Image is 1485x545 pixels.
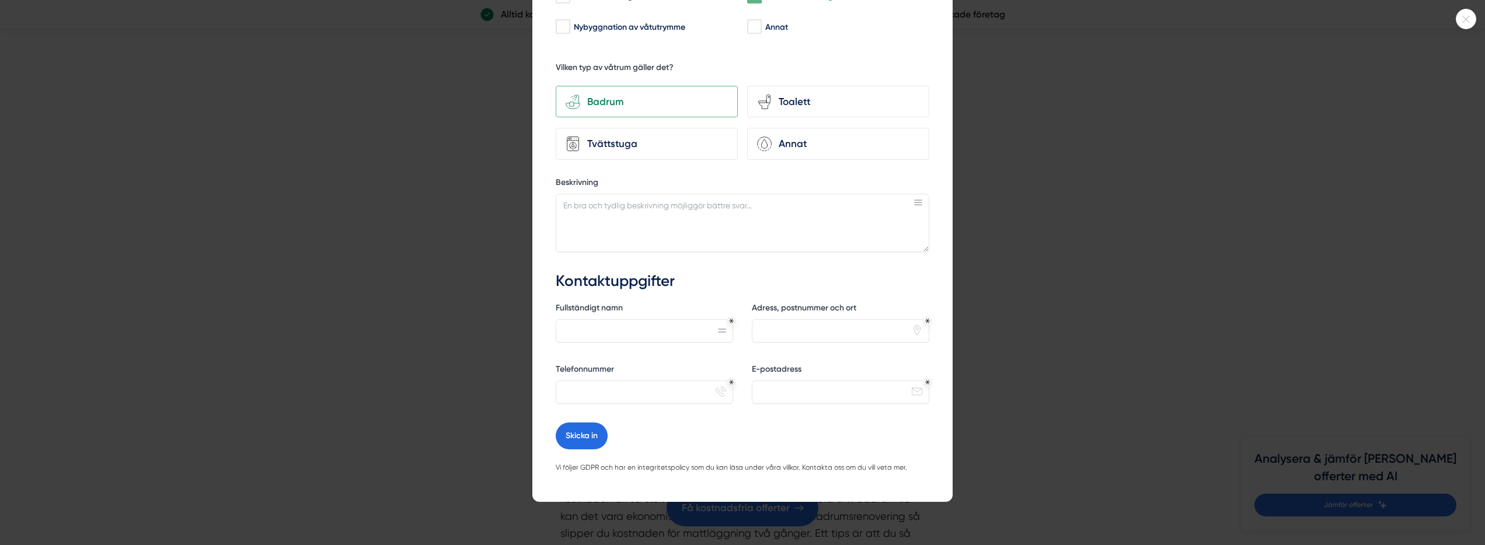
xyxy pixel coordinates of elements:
[556,364,733,378] label: Telefonnummer
[729,319,734,323] div: Obligatoriskt
[556,302,733,317] label: Fullständigt namn
[729,380,734,385] div: Obligatoriskt
[556,271,929,292] h3: Kontaktuppgifter
[752,364,929,378] label: E-postadress
[556,177,929,191] label: Beskrivning
[747,21,761,33] input: Annat
[556,462,929,474] p: Vi följer GDPR och har en integritetspolicy som du kan läsa under våra villkor. Kontakta oss om d...
[556,62,674,76] h5: Vilken typ av våtrum gäller det?
[925,319,930,323] div: Obligatoriskt
[556,422,608,449] button: Skicka in
[752,302,929,317] label: Adress, postnummer och ort
[925,380,930,385] div: Obligatoriskt
[556,21,569,33] input: Nybyggnation av våtutrymme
